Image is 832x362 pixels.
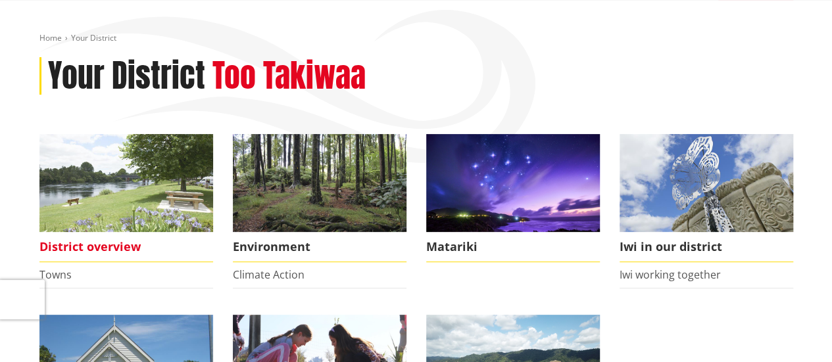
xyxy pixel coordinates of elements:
[39,32,62,43] a: Home
[39,232,213,262] span: District overview
[426,134,600,232] img: Matariki over Whiaangaroa
[620,134,793,262] a: Turangawaewae Ngaruawahia Iwi in our district
[212,57,366,95] h2: Too Takiwaa
[39,267,72,282] a: Towns
[233,232,406,262] span: Environment
[426,134,600,262] a: Matariki
[620,134,793,232] img: Turangawaewae Ngaruawahia
[48,57,205,95] h1: Your District
[771,307,819,354] iframe: Messenger Launcher
[426,232,600,262] span: Matariki
[233,134,406,232] img: biodiversity- Wright's Bush_16x9 crop
[233,267,305,282] a: Climate Action
[620,232,793,262] span: Iwi in our district
[71,32,116,43] span: Your District
[39,134,213,262] a: Ngaruawahia 0015 District overview
[39,134,213,232] img: Ngaruawahia 0015
[39,33,793,44] nav: breadcrumb
[620,267,721,282] a: Iwi working together
[233,134,406,262] a: Environment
